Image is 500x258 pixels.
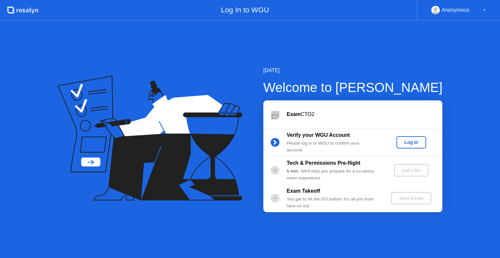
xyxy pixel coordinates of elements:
button: Let's Go [394,164,428,176]
b: Tech & Permissions Pre-flight [287,160,360,166]
div: Anonymous [442,6,469,14]
div: Let's Go [397,168,426,173]
b: Exam Takeoff [287,188,320,194]
div: You get to hit the GO button! It’s all you from here on out [287,196,381,209]
div: CTO2 [287,110,442,118]
div: Start Exam [394,196,429,201]
b: 5 min [287,169,299,174]
button: Start Exam [391,192,431,204]
div: : We’ll help you prepare for a no-stress exam experience [287,168,381,181]
div: Welcome to [PERSON_NAME] [263,78,443,97]
div: Log In [399,140,424,145]
b: Verify your WGU Account [287,132,350,138]
div: [DATE] [263,67,443,74]
div: ▼ [483,6,486,14]
div: Please log in to WGU to confirm your account [287,140,381,153]
button: Log In [396,136,426,148]
b: Exam [287,111,301,117]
